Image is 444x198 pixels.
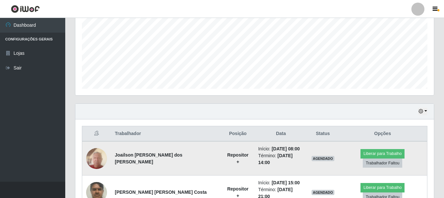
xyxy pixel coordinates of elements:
time: [DATE] 08:00 [272,146,300,151]
th: Posição [222,126,254,142]
th: Status [308,126,338,142]
th: Trabalhador [111,126,222,142]
li: Início: [258,145,303,152]
th: Data [254,126,307,142]
li: Término: [258,152,303,166]
button: Liberar para Trabalho [360,183,405,192]
button: Liberar para Trabalho [360,149,405,158]
strong: Joailson [PERSON_NAME] dos [PERSON_NAME] [115,152,182,164]
span: AGENDADO [312,190,334,195]
button: Trabalhador Faltou [363,159,402,168]
th: Opções [338,126,427,142]
img: 1744240052056.jpeg [86,145,107,172]
span: AGENDADO [312,156,334,161]
li: Início: [258,179,303,186]
img: CoreUI Logo [11,5,40,13]
strong: Repositor + [227,152,248,164]
time: [DATE] 15:00 [272,180,300,185]
strong: [PERSON_NAME] [PERSON_NAME] Costa [115,190,207,195]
